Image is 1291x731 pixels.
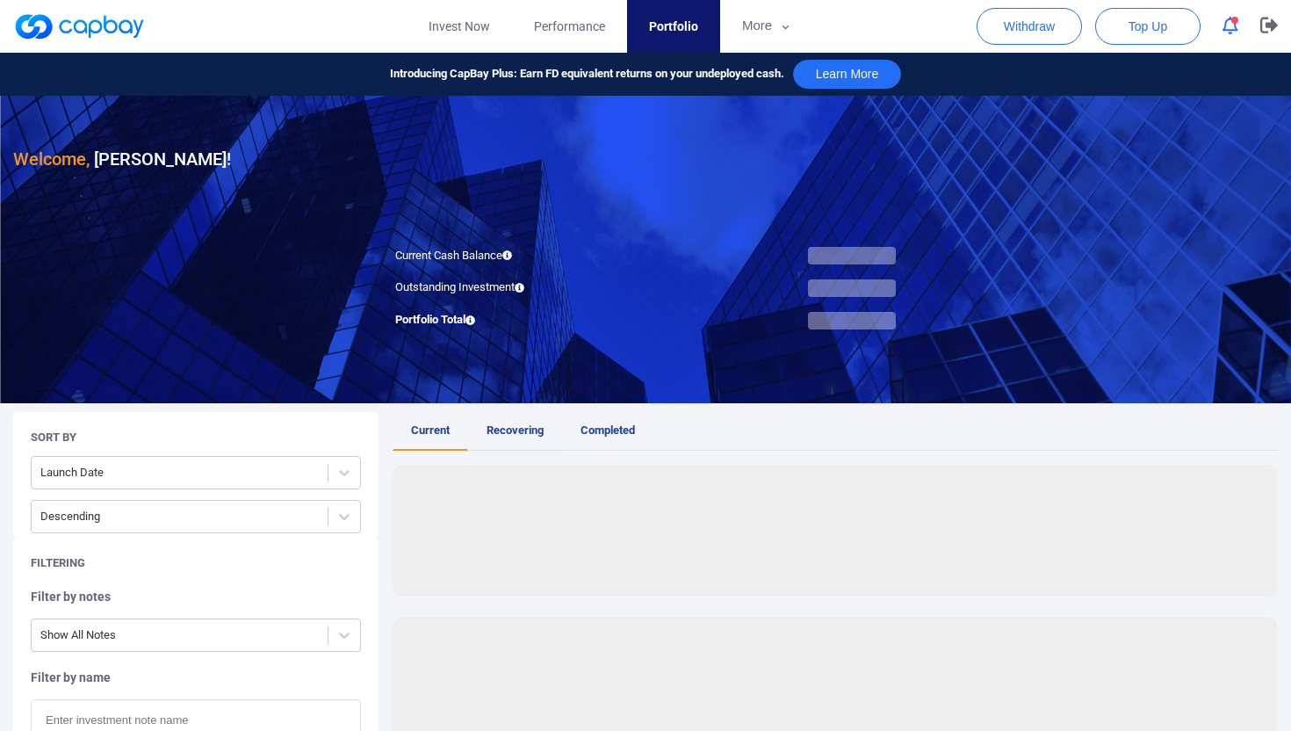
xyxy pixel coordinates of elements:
[977,8,1082,45] button: Withdraw
[13,148,90,170] span: Welcome,
[31,669,361,685] h5: Filter by name
[31,430,76,445] h5: Sort By
[13,145,231,173] h3: [PERSON_NAME] !
[382,247,645,265] div: Current Cash Balance
[382,311,645,329] div: Portfolio Total
[581,423,635,437] span: Completed
[649,17,698,36] span: Portfolio
[390,65,784,83] span: Introducing CapBay Plus: Earn FD equivalent returns on your undeployed cash.
[382,279,645,297] div: Outstanding Investment
[534,17,605,36] span: Performance
[1129,18,1167,35] span: Top Up
[31,555,85,571] h5: Filtering
[411,423,450,437] span: Current
[1095,8,1201,45] button: Top Up
[793,60,902,89] button: Learn More
[31,589,361,604] h5: Filter by notes
[487,423,544,437] span: Recovering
